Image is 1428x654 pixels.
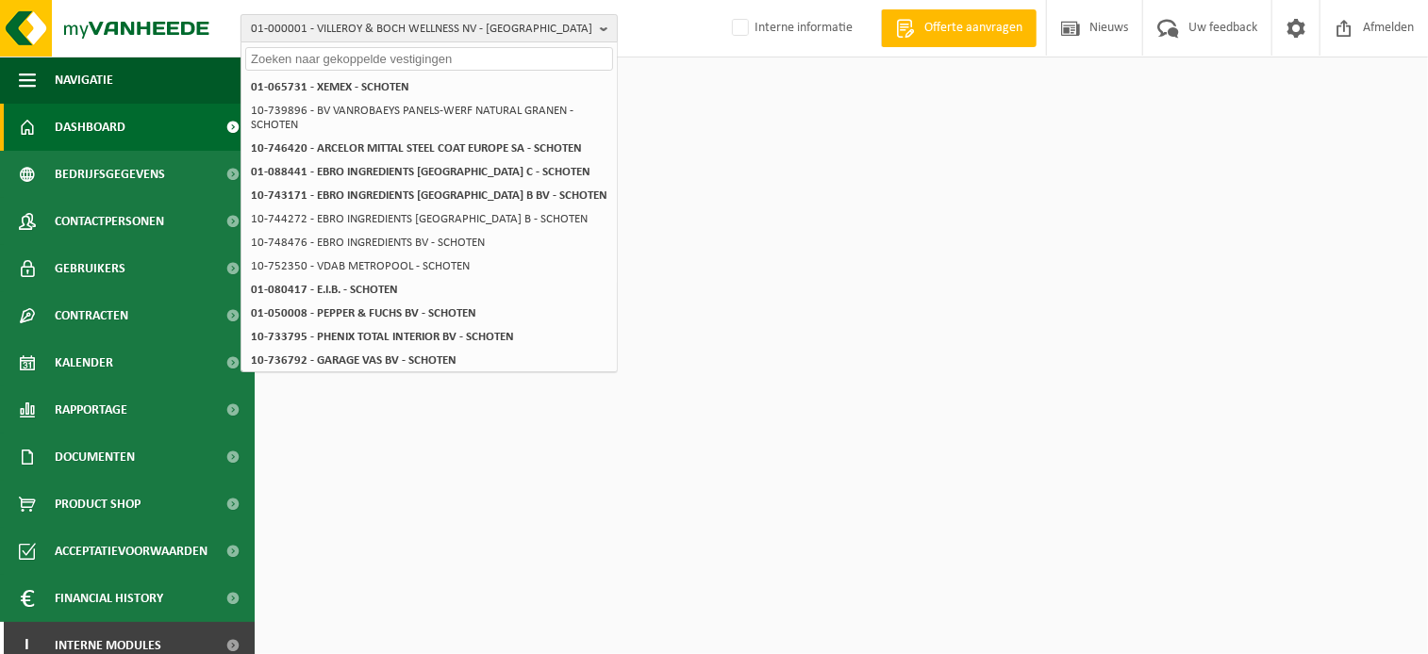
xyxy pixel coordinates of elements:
[241,14,618,42] button: 01-000001 - VILLEROY & BOCH WELLNESS NV - [GEOGRAPHIC_DATA]
[55,292,128,339] span: Contracten
[251,331,514,343] strong: 10-733795 - PHENIX TOTAL INTERIOR BV - SCHOTEN
[251,284,398,296] strong: 01-080417 - E.I.B. - SCHOTEN
[55,339,113,386] span: Kalender
[245,231,613,254] li: 10-748476 - EBRO INGREDIENTS BV - SCHOTEN
[55,575,163,622] span: Financial History
[251,166,590,178] strong: 01-088441 - EBRO INGREDIENTS [GEOGRAPHIC_DATA] C - SCHOTEN
[881,9,1037,47] a: Offerte aanvragen
[245,47,613,71] input: Zoeken naar gekoppelde vestigingen
[251,15,592,43] span: 01-000001 - VILLEROY & BOCH WELLNESS NV - [GEOGRAPHIC_DATA]
[245,207,613,231] li: 10-744272 - EBRO INGREDIENTS [GEOGRAPHIC_DATA] B - SCHOTEN
[55,528,208,575] span: Acceptatievoorwaarden
[245,99,613,137] li: 10-739896 - BV VANROBAEYS PANELS-WERF NATURAL GRANEN - SCHOTEN
[55,245,125,292] span: Gebruikers
[920,19,1027,38] span: Offerte aanvragen
[245,254,613,278] li: 10-752350 - VDAB METROPOOL - SCHOTEN
[55,386,127,433] span: Rapportage
[55,151,165,198] span: Bedrijfsgegevens
[55,481,141,528] span: Product Shop
[251,81,409,93] strong: 01-065731 - XEMEX - SCHOTEN
[55,57,113,104] span: Navigatie
[55,104,125,151] span: Dashboard
[251,142,582,155] strong: 10-746420 - ARCELOR MITTAL STEEL COAT EUROPE SA - SCHOTEN
[55,433,135,481] span: Documenten
[251,354,457,367] strong: 10-736792 - GARAGE VAS BV - SCHOTEN
[728,14,853,42] label: Interne informatie
[251,189,607,202] strong: 10-743171 - EBRO INGREDIENTS [GEOGRAPHIC_DATA] B BV - SCHOTEN
[55,198,164,245] span: Contactpersonen
[251,307,476,319] strong: 01-050008 - PEPPER & FUCHS BV - SCHOTEN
